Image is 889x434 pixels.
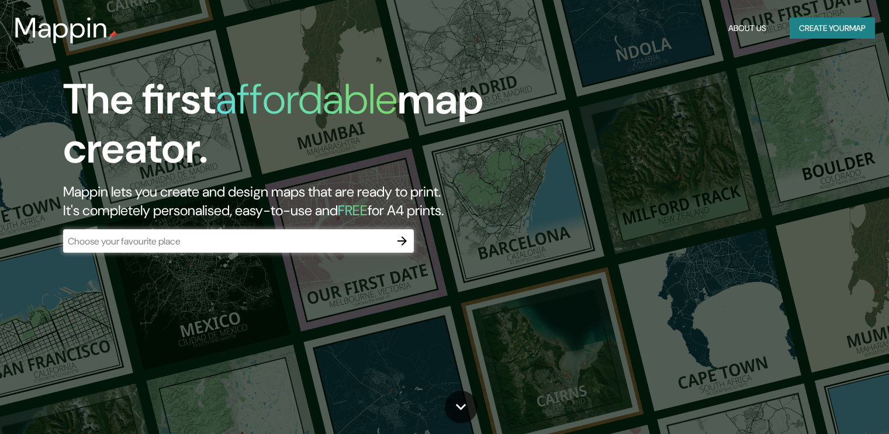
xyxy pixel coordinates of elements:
input: Choose your favourite place [63,235,390,248]
h1: affordable [216,72,397,126]
button: Create yourmap [790,18,875,39]
h5: FREE [338,201,368,219]
iframe: Help widget launcher [785,388,876,421]
button: About Us [724,18,771,39]
h1: The first map creator. [63,75,508,182]
img: mappin-pin [108,30,117,40]
h2: Mappin lets you create and design maps that are ready to print. It's completely personalised, eas... [63,182,508,220]
h3: Mappin [14,12,108,44]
